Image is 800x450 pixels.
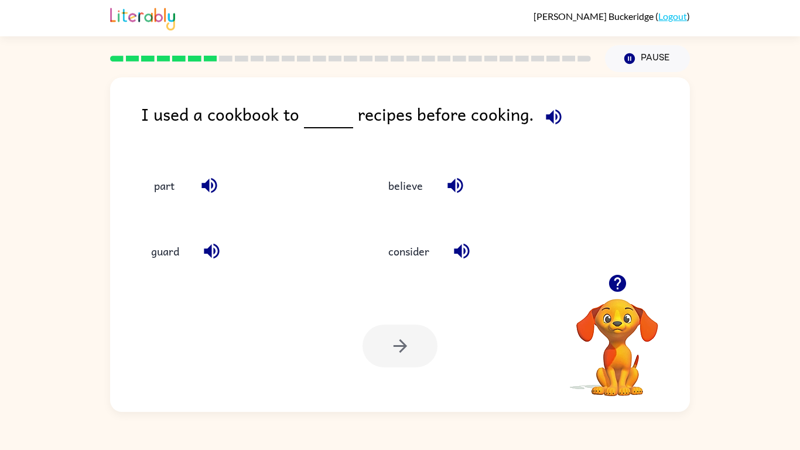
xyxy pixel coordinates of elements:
[110,5,175,30] img: Literably
[141,101,690,146] div: I used a cookbook to recipes before cooking.
[377,169,435,201] button: believe
[139,236,191,267] button: guard
[559,281,676,398] video: Your browser must support playing .mp4 files to use Literably. Please try using another browser.
[534,11,655,22] span: [PERSON_NAME] Buckeridge
[139,169,189,201] button: part
[534,11,690,22] div: ( )
[605,45,690,72] button: Pause
[377,236,441,267] button: consider
[658,11,687,22] a: Logout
